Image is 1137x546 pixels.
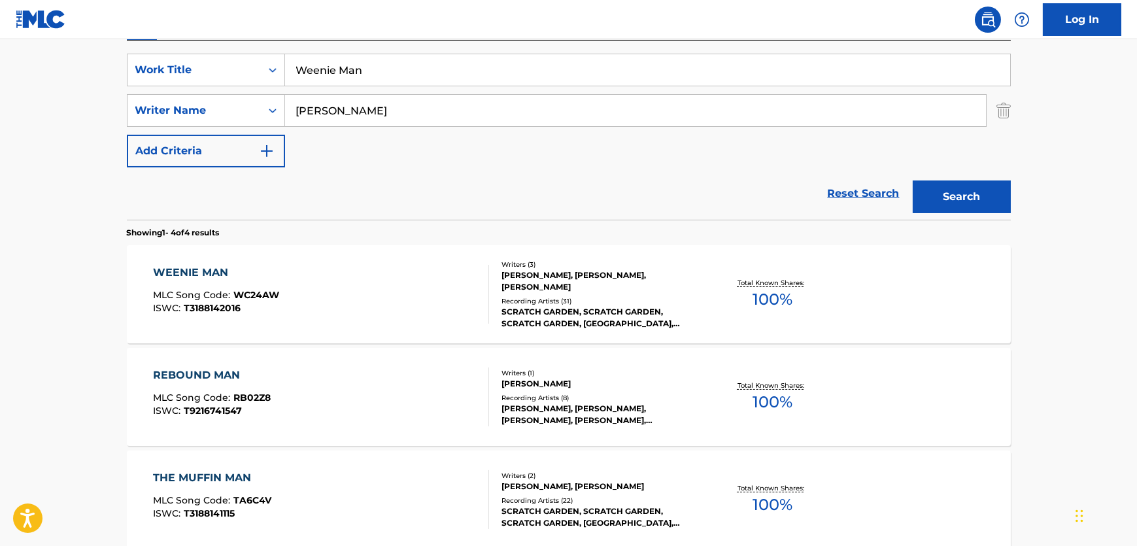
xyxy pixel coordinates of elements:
[753,288,792,311] span: 100 %
[153,494,233,506] span: MLC Song Code :
[996,94,1011,127] img: Delete Criterion
[184,507,235,519] span: T3188141115
[127,54,1011,220] form: Search Form
[501,306,699,330] div: SCRATCH GARDEN, SCRATCH GARDEN, SCRATCH GARDEN, [GEOGRAPHIC_DATA], SCRATCH GARDEN
[153,392,233,403] span: MLC Song Code :
[153,470,271,486] div: THE MUFFIN MAN
[153,265,279,281] div: WEENIE MAN
[16,10,66,29] img: MLC Logo
[1072,483,1137,546] iframe: Chat Widget
[980,12,996,27] img: search
[501,296,699,306] div: Recording Artists ( 31 )
[233,289,279,301] span: WC24AW
[135,62,253,78] div: Work Title
[501,393,699,403] div: Recording Artists ( 8 )
[753,493,792,517] span: 100 %
[127,135,285,167] button: Add Criteria
[153,507,184,519] span: ISWC :
[127,245,1011,343] a: WEENIE MANMLC Song Code:WC24AWISWC:T3188142016Writers (3)[PERSON_NAME], [PERSON_NAME], [PERSON_NA...
[233,392,271,403] span: RB02Z8
[135,103,253,118] div: Writer Name
[259,143,275,159] img: 9d2ae6d4665cec9f34b9.svg
[501,368,699,378] div: Writers ( 1 )
[1014,12,1030,27] img: help
[501,403,699,426] div: [PERSON_NAME], [PERSON_NAME], [PERSON_NAME], [PERSON_NAME], [PERSON_NAME]
[1076,496,1083,536] div: Drag
[153,289,233,301] span: MLC Song Code :
[738,278,807,288] p: Total Known Shares:
[1009,7,1035,33] div: Help
[501,378,699,390] div: [PERSON_NAME]
[153,405,184,417] span: ISWC :
[153,367,271,383] div: REBOUND MAN
[738,483,807,493] p: Total Known Shares:
[127,227,220,239] p: Showing 1 - 4 of 4 results
[501,481,699,492] div: [PERSON_NAME], [PERSON_NAME]
[127,348,1011,446] a: REBOUND MANMLC Song Code:RB02Z8ISWC:T9216741547Writers (1)[PERSON_NAME]Recording Artists (8)[PERS...
[501,269,699,293] div: [PERSON_NAME], [PERSON_NAME], [PERSON_NAME]
[501,505,699,529] div: SCRATCH GARDEN, SCRATCH GARDEN, SCRATCH GARDEN, [GEOGRAPHIC_DATA], SCRATCH GARDEN
[184,302,241,314] span: T3188142016
[1043,3,1121,36] a: Log In
[153,302,184,314] span: ISWC :
[501,260,699,269] div: Writers ( 3 )
[184,405,242,417] span: T9216741547
[738,381,807,390] p: Total Known Shares:
[975,7,1001,33] a: Public Search
[501,471,699,481] div: Writers ( 2 )
[233,494,271,506] span: TA6C4V
[913,180,1011,213] button: Search
[821,179,906,208] a: Reset Search
[753,390,792,414] span: 100 %
[501,496,699,505] div: Recording Artists ( 22 )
